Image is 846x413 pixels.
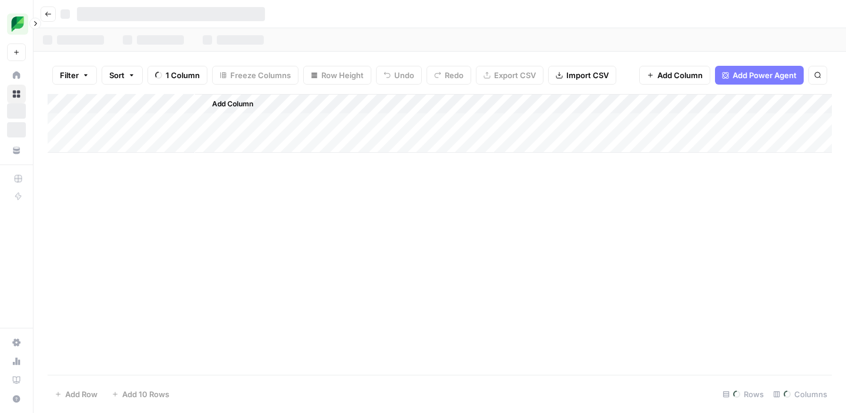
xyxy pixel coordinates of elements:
span: Sort [109,69,125,81]
span: Add Row [65,388,98,400]
a: Settings [7,333,26,352]
span: Add Power Agent [733,69,797,81]
a: Browse [7,85,26,103]
button: Sort [102,66,143,85]
button: Filter [52,66,97,85]
button: Redo [427,66,471,85]
span: Export CSV [494,69,536,81]
span: Freeze Columns [230,69,291,81]
a: Home [7,66,26,85]
img: SproutSocial Logo [7,14,28,35]
span: Add Column [657,69,703,81]
button: Add 10 Rows [105,385,176,404]
button: Freeze Columns [212,66,298,85]
span: Undo [394,69,414,81]
span: Add Column [212,99,253,109]
span: 1 Column [166,69,200,81]
div: Columns [768,385,832,404]
button: Add Power Agent [715,66,804,85]
button: Workspace: SproutSocial [7,9,26,39]
div: Rows [718,385,768,404]
span: Filter [60,69,79,81]
button: Add Row [48,385,105,404]
button: Undo [376,66,422,85]
a: Your Data [7,141,26,160]
span: Redo [445,69,464,81]
span: Add 10 Rows [122,388,169,400]
button: Help + Support [7,390,26,408]
button: Row Height [303,66,371,85]
button: Import CSV [548,66,616,85]
button: Export CSV [476,66,543,85]
button: 1 Column [147,66,207,85]
span: Import CSV [566,69,609,81]
a: Usage [7,352,26,371]
button: Add Column [197,96,258,112]
button: Add Column [639,66,710,85]
span: Row Height [321,69,364,81]
a: Learning Hub [7,371,26,390]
